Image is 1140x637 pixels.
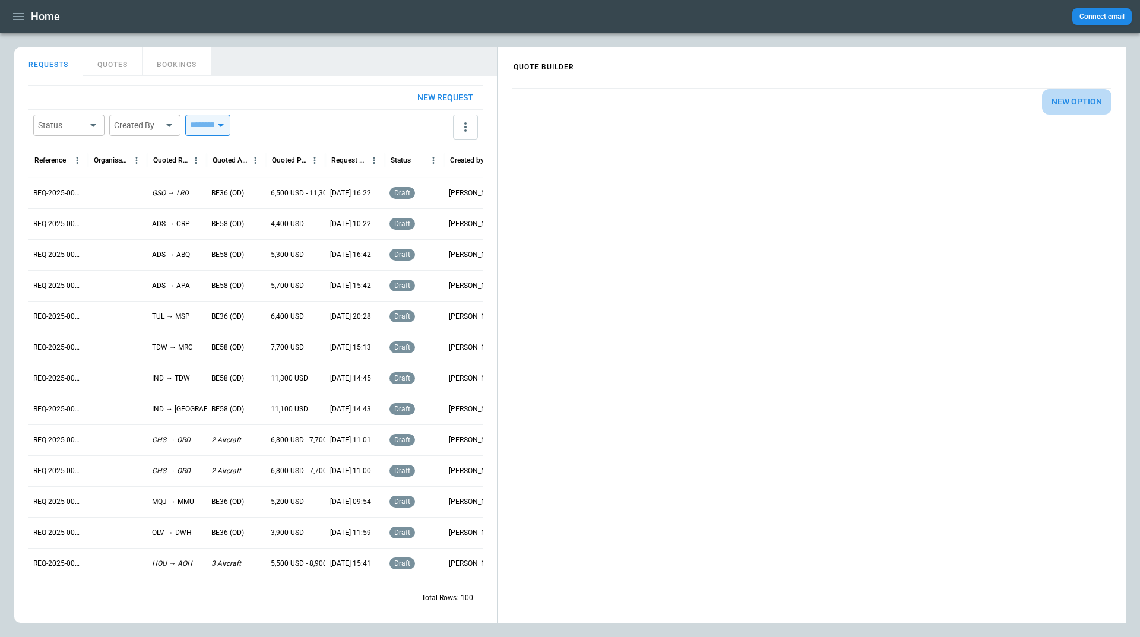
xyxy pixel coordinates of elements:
[272,156,307,164] div: Quoted Price
[83,47,142,76] button: QUOTES
[211,188,244,198] p: BE36 (OD)
[449,250,499,260] p: [PERSON_NAME]
[330,497,371,507] p: [DATE] 09:54
[449,219,499,229] p: [PERSON_NAME]
[330,373,371,384] p: [DATE] 14:45
[392,312,413,321] span: draft
[392,528,413,537] span: draft
[33,528,83,538] p: REQ-2025-000240
[33,250,83,260] p: REQ-2025-000249
[271,343,304,353] p: 7,700 USD
[271,559,343,569] p: 5,500 USD - 8,900 USD
[271,250,304,260] p: 5,300 USD
[33,466,83,476] p: REQ-2025-000242
[271,373,308,384] p: 11,300 USD
[392,559,413,568] span: draft
[330,312,371,322] p: [DATE] 20:28
[152,343,193,353] p: TDW → MRC
[408,86,483,109] button: New request
[450,156,484,164] div: Created by
[498,79,1126,125] div: scrollable content
[392,497,413,506] span: draft
[330,528,371,538] p: [DATE] 11:59
[366,153,382,168] button: Request Created At (UTC-05:00) column menu
[94,156,129,164] div: Organisation
[33,219,83,229] p: REQ-2025-000250
[152,312,190,322] p: TUL → MSP
[213,156,248,164] div: Quoted Aircraft
[188,153,204,168] button: Quoted Route column menu
[449,466,499,476] p: [PERSON_NAME]
[152,219,190,229] p: ADS → CRP
[152,559,192,569] p: HOU → AOH
[33,188,83,198] p: REQ-2025-000251
[211,559,241,569] p: 3 Aircraft
[422,593,458,603] p: Total Rows:
[271,435,343,445] p: 6,800 USD - 7,700 USD
[330,435,371,445] p: [DATE] 11:01
[449,312,499,322] p: [PERSON_NAME]
[152,466,191,476] p: CHS → ORD
[392,343,413,351] span: draft
[271,497,304,507] p: 5,200 USD
[1072,8,1132,25] button: Connect email
[153,156,188,164] div: Quoted Route
[392,251,413,259] span: draft
[152,281,190,291] p: ADS → APA
[330,188,371,198] p: [DATE] 16:22
[14,47,83,76] button: REQUESTS
[152,497,194,507] p: MQJ → MMU
[449,528,499,538] p: [PERSON_NAME]
[449,188,499,198] p: [PERSON_NAME]
[449,435,499,445] p: [PERSON_NAME]
[271,281,304,291] p: 5,700 USD
[330,559,371,569] p: [DATE] 15:41
[330,281,371,291] p: [DATE] 15:42
[392,405,413,413] span: draft
[33,404,83,414] p: REQ-2025-000244
[33,281,83,291] p: REQ-2025-000248
[271,188,347,198] p: 6,500 USD - 11,300 USD
[453,115,478,140] button: more
[33,435,83,445] p: REQ-2025-000243
[271,404,308,414] p: 11,100 USD
[211,528,244,538] p: BE36 (OD)
[391,156,411,164] div: Status
[271,466,343,476] p: 6,800 USD - 7,700 USD
[449,497,499,507] p: [PERSON_NAME]
[152,404,243,414] p: IND → [GEOGRAPHIC_DATA]
[392,436,413,444] span: draft
[211,497,244,507] p: BE36 (OD)
[33,373,83,384] p: REQ-2025-000245
[449,559,499,569] p: [PERSON_NAME]
[499,50,588,77] h4: QUOTE BUILDER
[271,312,304,322] p: 6,400 USD
[330,466,371,476] p: [DATE] 11:00
[211,435,241,445] p: 2 Aircraft
[33,312,83,322] p: REQ-2025-000247
[152,373,190,384] p: IND → TDW
[33,559,83,569] p: REQ-2025-000239
[142,47,211,76] button: BOOKINGS
[449,404,499,414] p: [PERSON_NAME]
[211,219,244,229] p: BE58 (OD)
[392,189,413,197] span: draft
[152,250,190,260] p: ADS → ABQ
[1042,89,1111,115] button: New Option
[152,528,192,538] p: OLV → DWH
[211,343,244,353] p: BE58 (OD)
[392,467,413,475] span: draft
[426,153,441,168] button: Status column menu
[211,404,244,414] p: BE58 (OD)
[330,343,371,353] p: [DATE] 15:13
[211,250,244,260] p: BE58 (OD)
[69,153,85,168] button: Reference column menu
[152,435,191,445] p: CHS → ORD
[34,156,66,164] div: Reference
[114,119,161,131] div: Created By
[211,466,241,476] p: 2 Aircraft
[211,373,244,384] p: BE58 (OD)
[33,343,83,353] p: REQ-2025-000246
[331,156,366,164] div: Request Created At (UTC-05:00)
[271,528,304,538] p: 3,900 USD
